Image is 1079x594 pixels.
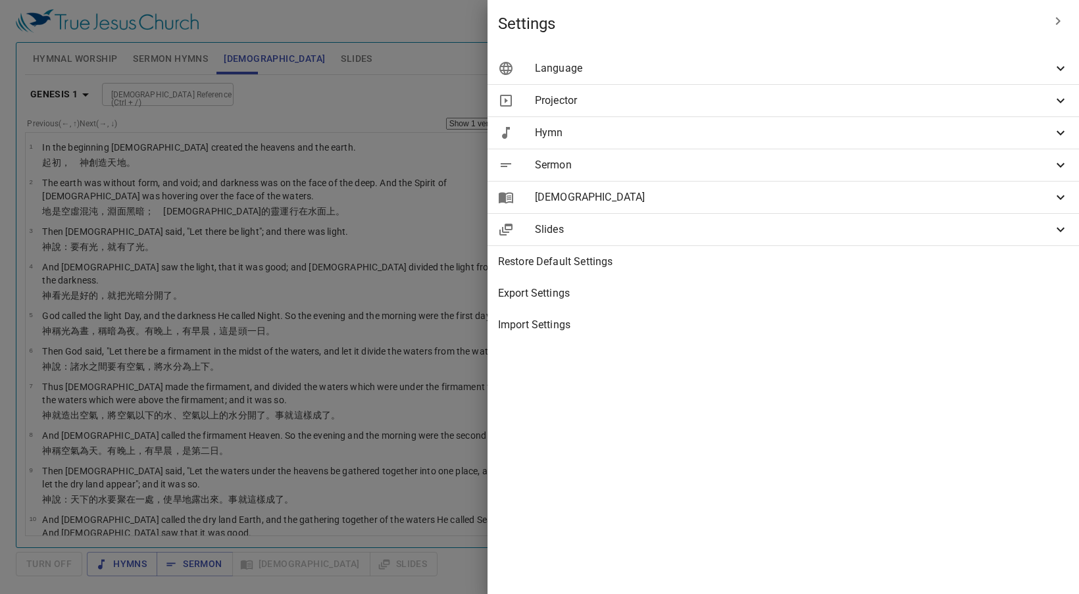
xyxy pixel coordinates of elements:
span: Restore Default Settings [498,254,1068,270]
div: Slides [488,214,1079,245]
div: Language [488,53,1079,84]
span: Import Settings [498,317,1068,333]
div: Teach Us to Pray [46,54,194,77]
span: Export Settings [498,285,1068,301]
li: 495 [272,78,300,97]
li: 405 [272,97,300,116]
span: Language [535,61,1053,76]
div: 求[DEMOGRAPHIC_DATA]教導我們[DEMOGRAPHIC_DATA] [7,87,234,187]
div: Sermon [488,149,1079,181]
span: Projector [535,93,1053,109]
span: Hymn [535,125,1053,141]
div: [DEMOGRAPHIC_DATA] [488,182,1079,213]
span: Settings [498,13,1042,34]
div: Hymn [488,117,1079,149]
div: Export Settings [488,278,1079,309]
div: Projector [488,85,1079,116]
div: Import Settings [488,309,1079,341]
span: Sermon [535,157,1053,173]
span: [DEMOGRAPHIC_DATA] [535,189,1053,205]
div: Restore Default Settings [488,246,1079,278]
span: Slides [535,222,1053,237]
p: Hymns 詩 [266,62,306,74]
